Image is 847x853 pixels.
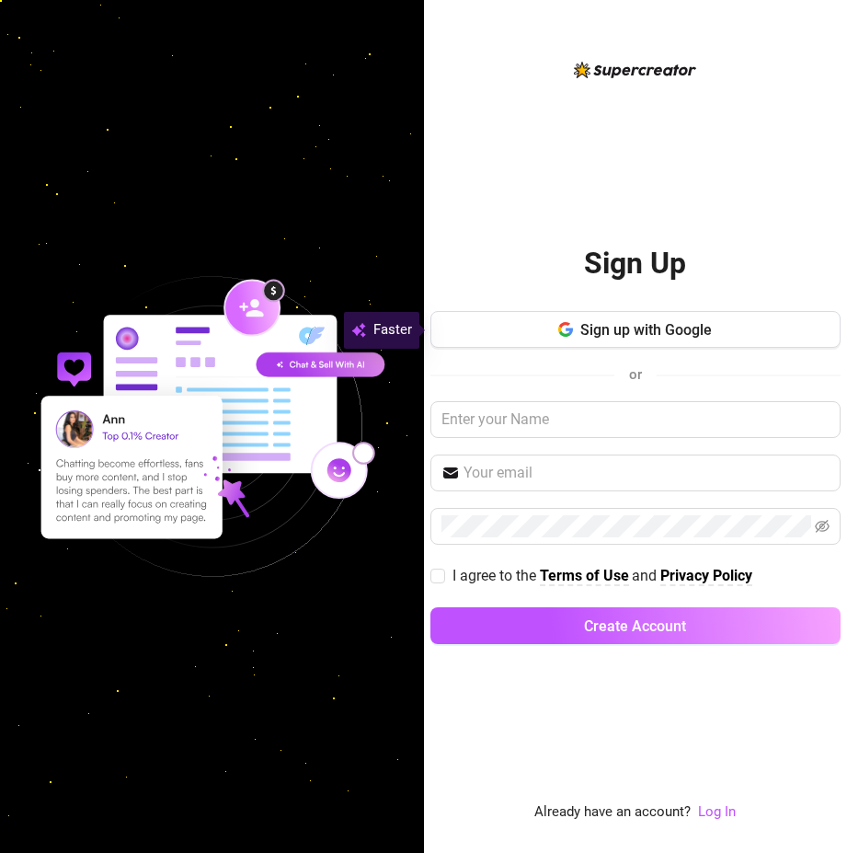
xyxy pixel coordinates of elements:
img: svg%3e [351,319,366,341]
input: Your email [464,462,830,484]
h2: Sign Up [584,245,686,282]
a: Terms of Use [540,567,629,586]
span: Sign up with Google [580,321,712,339]
strong: Privacy Policy [660,567,752,584]
a: Log In [698,803,736,820]
button: Sign up with Google [430,311,841,348]
img: logo-BBDzfeDw.svg [574,62,696,78]
input: Enter your Name [430,401,841,438]
span: Already have an account? [534,801,691,824]
button: Create Account [430,607,841,644]
span: Faster [373,319,412,341]
span: I agree to the [452,567,540,584]
span: or [629,366,642,383]
span: and [632,567,660,584]
a: Log In [698,801,736,824]
span: eye-invisible [815,519,830,534]
a: Privacy Policy [660,567,752,586]
span: Create Account [584,617,686,635]
strong: Terms of Use [540,567,629,584]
